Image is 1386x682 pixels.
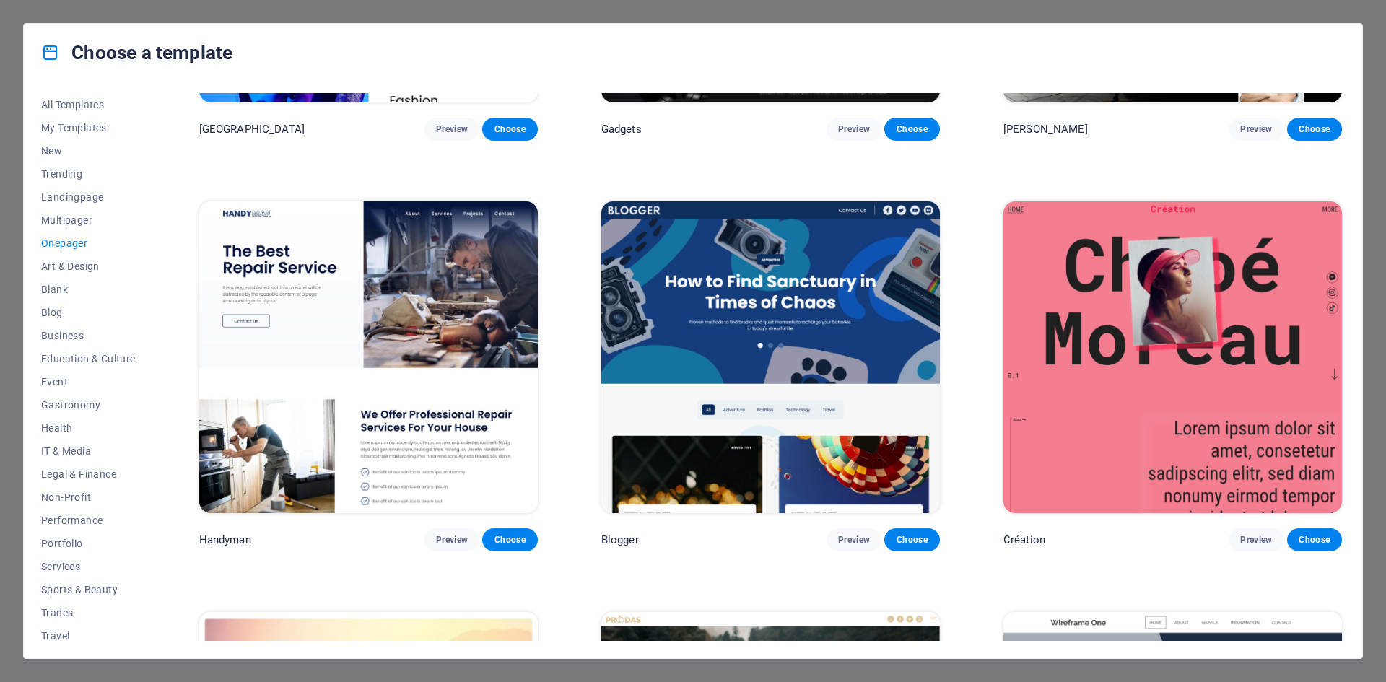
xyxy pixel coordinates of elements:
button: Preview [1229,118,1283,141]
button: Health [41,416,136,440]
button: Blank [41,278,136,301]
button: Blog [41,301,136,324]
span: Services [41,561,136,572]
span: Landingpage [41,191,136,203]
span: Non-Profit [41,491,136,503]
button: Multipager [41,209,136,232]
span: Preview [1240,123,1272,135]
p: Création [1003,533,1045,547]
button: My Templates [41,116,136,139]
button: Gastronomy [41,393,136,416]
span: Choose [494,534,526,546]
button: Business [41,324,136,347]
span: Preview [838,534,870,546]
button: Preview [1229,528,1283,551]
span: Choose [1299,534,1330,546]
span: Portfolio [41,538,136,549]
span: Choose [494,123,526,135]
button: Choose [1287,528,1342,551]
button: Event [41,370,136,393]
button: Art & Design [41,255,136,278]
span: IT & Media [41,445,136,457]
p: Blogger [601,533,639,547]
button: Choose [884,528,939,551]
span: Travel [41,630,136,642]
button: Travel [41,624,136,647]
button: Education & Culture [41,347,136,370]
p: Gadgets [601,122,642,136]
span: Legal & Finance [41,468,136,480]
button: Choose [1287,118,1342,141]
span: Onepager [41,237,136,249]
button: Landingpage [41,185,136,209]
h4: Choose a template [41,41,232,64]
span: Performance [41,515,136,526]
p: [GEOGRAPHIC_DATA] [199,122,305,136]
span: Preview [1240,534,1272,546]
span: Blog [41,307,136,318]
img: Handyman [199,201,538,513]
button: Choose [884,118,939,141]
span: Trending [41,168,136,180]
span: Trades [41,607,136,618]
span: Business [41,330,136,341]
button: Preview [424,118,479,141]
button: Non-Profit [41,486,136,509]
img: Blogger [601,201,940,513]
button: Trades [41,601,136,624]
span: Education & Culture [41,353,136,364]
button: Sports & Beauty [41,578,136,601]
p: [PERSON_NAME] [1003,122,1088,136]
span: All Templates [41,99,136,110]
button: Choose [482,528,537,551]
button: Preview [827,118,881,141]
p: Handyman [199,533,251,547]
button: Performance [41,509,136,532]
button: Trending [41,162,136,185]
span: Health [41,422,136,434]
button: Choose [482,118,537,141]
span: New [41,145,136,157]
button: Preview [424,528,479,551]
span: Preview [838,123,870,135]
span: Blank [41,284,136,295]
span: Preview [436,534,468,546]
span: Gastronomy [41,399,136,411]
span: Event [41,376,136,388]
span: Art & Design [41,261,136,272]
span: Preview [436,123,468,135]
button: Legal & Finance [41,463,136,486]
span: Sports & Beauty [41,584,136,595]
button: Services [41,555,136,578]
span: My Templates [41,122,136,134]
button: IT & Media [41,440,136,463]
span: Choose [1299,123,1330,135]
span: Choose [896,534,928,546]
button: New [41,139,136,162]
button: All Templates [41,93,136,116]
span: Multipager [41,214,136,226]
img: Création [1003,201,1342,513]
button: Portfolio [41,532,136,555]
button: Onepager [41,232,136,255]
button: Preview [827,528,881,551]
span: Choose [896,123,928,135]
